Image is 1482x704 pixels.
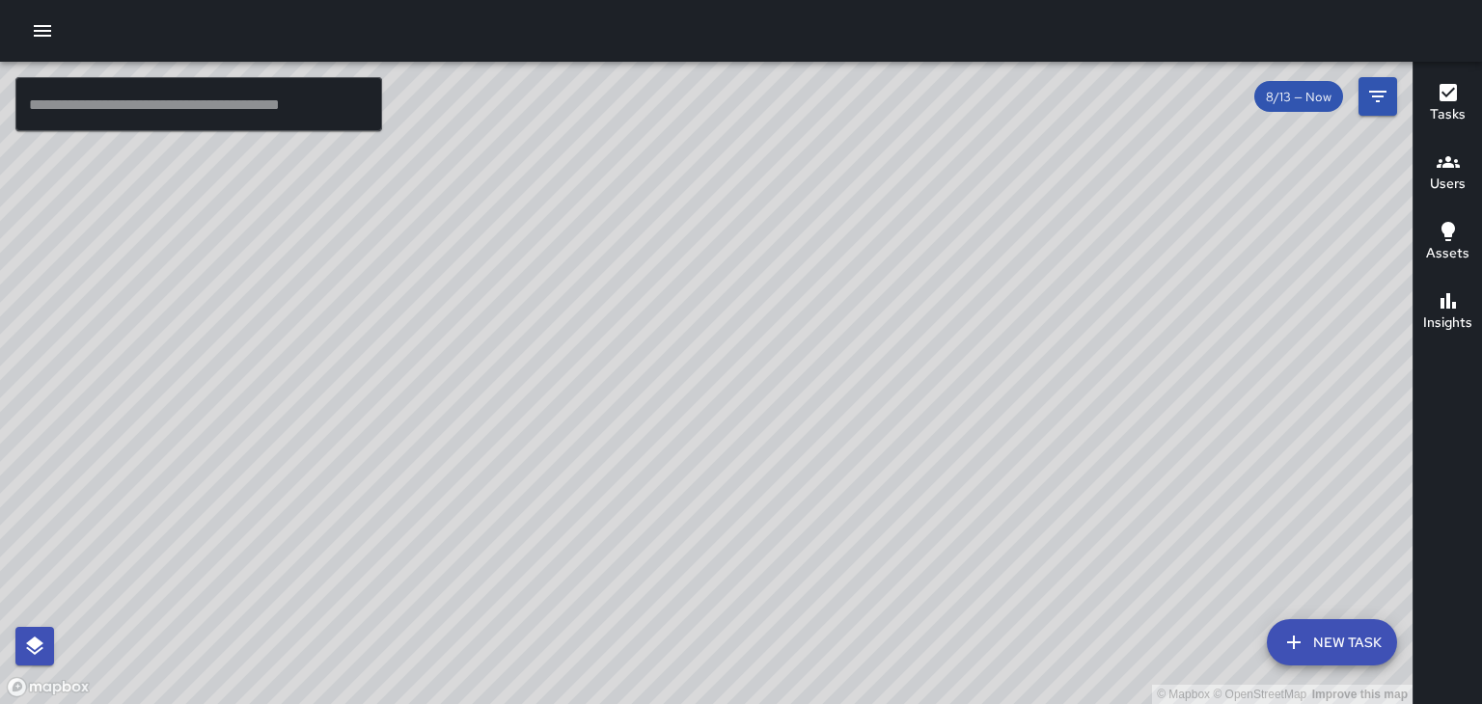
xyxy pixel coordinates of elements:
h6: Assets [1426,243,1469,264]
button: New Task [1267,619,1397,665]
button: Tasks [1413,69,1482,139]
h6: Tasks [1430,104,1466,125]
button: Users [1413,139,1482,208]
h6: Users [1430,174,1466,195]
button: Filters [1358,77,1397,116]
button: Insights [1413,278,1482,347]
button: Assets [1413,208,1482,278]
span: 8/13 — Now [1254,89,1343,105]
h6: Insights [1423,312,1472,334]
